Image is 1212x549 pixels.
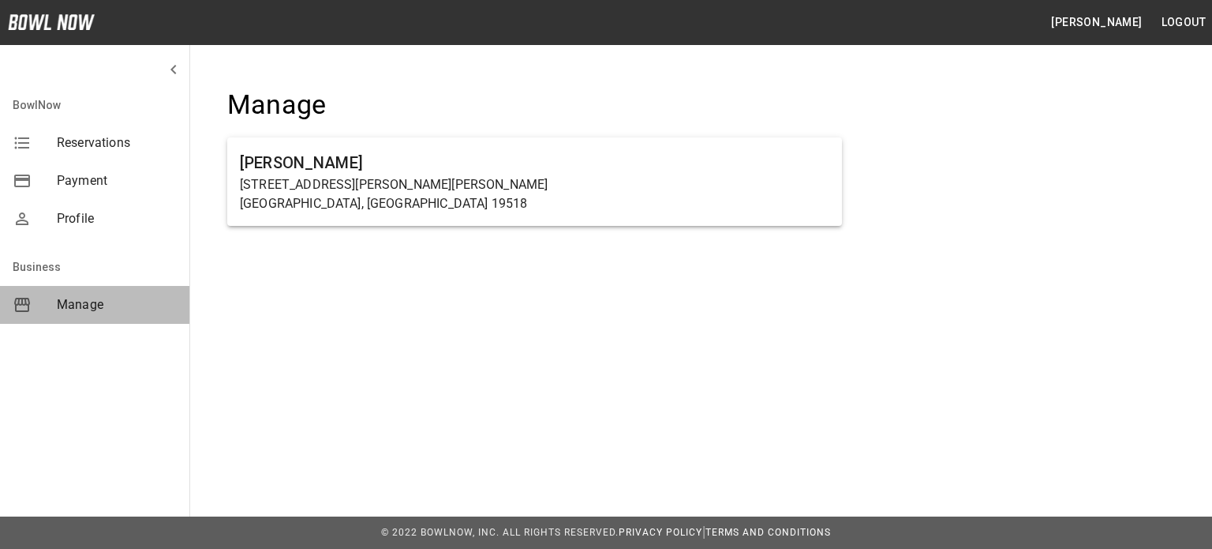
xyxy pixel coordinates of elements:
span: © 2022 BowlNow, Inc. All Rights Reserved. [381,527,619,538]
h6: [PERSON_NAME] [240,150,829,175]
p: [GEOGRAPHIC_DATA], [GEOGRAPHIC_DATA] 19518 [240,194,829,213]
button: Logout [1155,8,1212,37]
span: Manage [57,295,177,314]
a: Privacy Policy [619,527,702,538]
a: Terms and Conditions [705,527,831,538]
span: Profile [57,209,177,228]
span: Payment [57,171,177,190]
p: [STREET_ADDRESS][PERSON_NAME][PERSON_NAME] [240,175,829,194]
h4: Manage [227,88,842,122]
span: Reservations [57,133,177,152]
img: logo [8,14,95,30]
button: [PERSON_NAME] [1045,8,1148,37]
